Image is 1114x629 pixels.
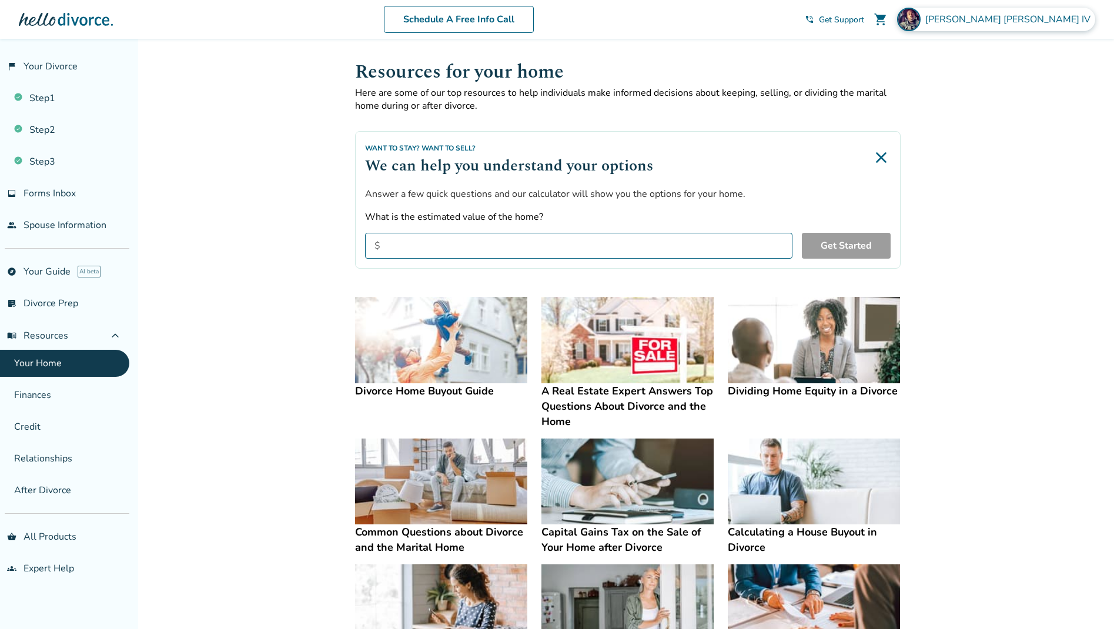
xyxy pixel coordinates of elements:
[7,62,16,71] span: flag_2
[805,14,864,25] a: phone_in_talkGet Support
[728,297,900,399] a: Dividing Home Equity in a DivorceDividing Home Equity in a Divorce
[1055,573,1114,629] iframe: Chat Widget
[728,297,900,383] img: Dividing Home Equity in a Divorce
[728,439,900,556] a: Calculating a House Buyout in DivorceCalculating a House Buyout in Divorce
[355,439,527,556] a: Common Questions about Divorce and the Marital HomeCommon Questions about Divorce and the Marital...
[728,383,900,399] h4: Dividing Home Equity in a Divorce
[541,439,714,556] a: Capital Gains Tax on the Sale of Your Home after DivorceCapital Gains Tax on the Sale of Your Hom...
[355,297,527,399] a: Divorce Home Buyout GuideDivorce Home Buyout Guide
[819,14,864,25] span: Get Support
[541,297,714,383] img: A Real Estate Expert Answers Top Questions About Divorce and the Home
[365,143,476,153] span: Want to Stay? Want to Sell?
[874,12,888,26] span: shopping_cart
[355,524,527,555] h4: Common Questions about Divorce and the Marital Home
[805,15,814,24] span: phone_in_talk
[108,329,122,343] span: expand_less
[728,439,900,525] img: Calculating a House Buyout in Divorce
[355,86,901,112] p: Here are some of our top resources to help individuals make informed decisions about keeping, sel...
[355,383,527,399] h4: Divorce Home Buyout Guide
[7,564,16,573] span: groups
[7,220,16,230] span: people
[365,187,891,201] p: Answer a few quick questions and our calculator will show you the options for your home.
[541,439,714,525] img: Capital Gains Tax on the Sale of Your Home after Divorce
[365,210,891,223] label: What is the estimated value of the home?
[897,8,921,31] img: Moses Jefferies IV
[365,154,653,178] h2: We can help you understand your options
[7,532,16,541] span: shopping_basket
[384,6,534,33] a: Schedule A Free Info Call
[802,233,891,259] button: Get Started
[355,439,527,525] img: Common Questions about Divorce and the Marital Home
[78,266,101,277] span: AI beta
[7,267,16,276] span: explore
[7,299,16,308] span: list_alt_check
[728,524,900,555] h4: Calculating a House Buyout in Divorce
[355,297,527,383] img: Divorce Home Buyout Guide
[7,189,16,198] span: inbox
[925,13,1095,26] span: [PERSON_NAME] [PERSON_NAME] IV
[541,524,714,555] h4: Capital Gains Tax on the Sale of Your Home after Divorce
[541,297,714,429] a: A Real Estate Expert Answers Top Questions About Divorce and the HomeA Real Estate Expert Answers...
[7,329,68,342] span: Resources
[355,58,901,86] h1: Resources for your home
[872,148,891,167] img: Close
[7,331,16,340] span: menu_book
[24,187,76,200] span: Forms Inbox
[541,383,714,429] h4: A Real Estate Expert Answers Top Questions About Divorce and the Home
